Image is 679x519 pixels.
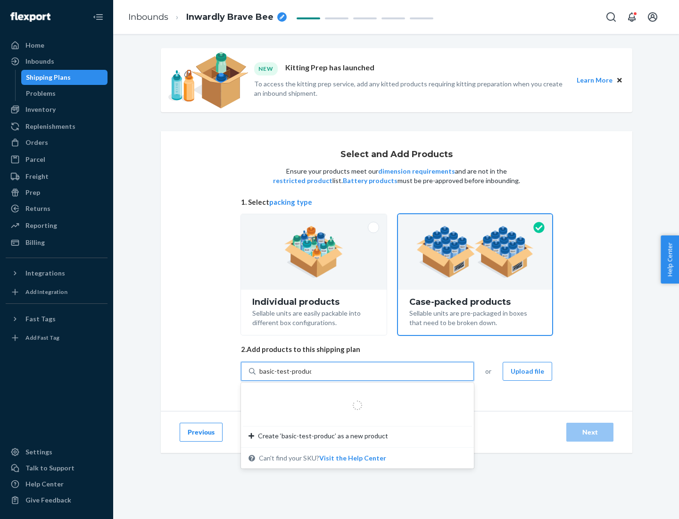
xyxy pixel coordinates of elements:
[25,288,67,296] div: Add Integration
[6,185,108,200] a: Prep
[186,11,273,24] span: Inwardly Brave Bee
[25,155,45,164] div: Parcel
[25,447,52,457] div: Settings
[25,41,44,50] div: Home
[26,89,56,98] div: Problems
[577,75,613,85] button: Learn More
[340,150,453,159] h1: Select and Add Products
[6,311,108,326] button: Fast Tags
[6,444,108,460] a: Settings
[241,344,552,354] span: 2. Add products to this shipping plan
[6,152,108,167] a: Parcel
[180,423,223,442] button: Previous
[409,297,541,307] div: Case-packed products
[6,218,108,233] a: Reporting
[485,367,491,376] span: or
[25,463,75,473] div: Talk to Support
[6,169,108,184] a: Freight
[6,477,108,492] a: Help Center
[643,8,662,26] button: Open account menu
[566,423,613,442] button: Next
[25,334,59,342] div: Add Fast Tag
[284,226,343,278] img: individual-pack.facf35554cb0f1810c75b2bd6df2d64e.png
[254,62,278,75] div: NEW
[661,235,679,284] button: Help Center
[378,167,455,176] button: dimension requirements
[128,12,168,22] a: Inbounds
[25,495,71,505] div: Give Feedback
[269,197,312,207] button: packing type
[272,167,521,185] p: Ensure your products meet our and are not in the list. must be pre-approved before inbounding.
[6,38,108,53] a: Home
[25,314,56,324] div: Fast Tags
[622,8,641,26] button: Open notifications
[21,86,108,101] a: Problems
[343,176,397,185] button: Battery products
[6,119,108,134] a: Replenishments
[6,493,108,508] button: Give Feedback
[241,197,552,207] span: 1. Select
[254,79,568,98] p: To access the kitting prep service, add any kitted products requiring kitting preparation when yo...
[25,479,64,489] div: Help Center
[503,362,552,381] button: Upload file
[121,3,294,31] ol: breadcrumbs
[273,176,332,185] button: restricted product
[614,75,625,85] button: Close
[10,12,50,22] img: Flexport logo
[259,367,311,376] input: Create ‘basic-test-produc’ as a new productCan't find your SKU?Visit the Help Center
[25,238,45,247] div: Billing
[6,330,108,345] a: Add Fast Tag
[25,138,48,147] div: Orders
[6,235,108,250] a: Billing
[252,307,375,327] div: Sellable units are easily packable into different box configurations.
[6,201,108,216] a: Returns
[6,54,108,69] a: Inbounds
[21,70,108,85] a: Shipping Plans
[25,188,40,197] div: Prep
[25,57,54,66] div: Inbounds
[25,122,75,131] div: Replenishments
[416,226,534,278] img: case-pack.59cecea509d18c883b923b81aeac6d0b.png
[25,268,65,278] div: Integrations
[6,102,108,117] a: Inventory
[319,453,386,463] button: Create ‘basic-test-produc’ as a new productCan't find your SKU?
[409,307,541,327] div: Sellable units are pre-packaged in boxes that need to be broken down.
[25,105,56,114] div: Inventory
[252,297,375,307] div: Individual products
[25,221,57,230] div: Reporting
[259,453,386,463] span: Can't find your SKU?
[6,285,108,300] a: Add Integration
[25,172,49,181] div: Freight
[285,62,374,75] p: Kitting Prep has launched
[6,135,108,150] a: Orders
[25,204,50,213] div: Returns
[26,73,71,82] div: Shipping Plans
[6,460,108,476] a: Talk to Support
[6,266,108,281] button: Integrations
[258,431,388,441] span: Create ‘basic-test-produc’ as a new product
[602,8,621,26] button: Open Search Box
[574,427,605,437] div: Next
[89,8,108,26] button: Close Navigation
